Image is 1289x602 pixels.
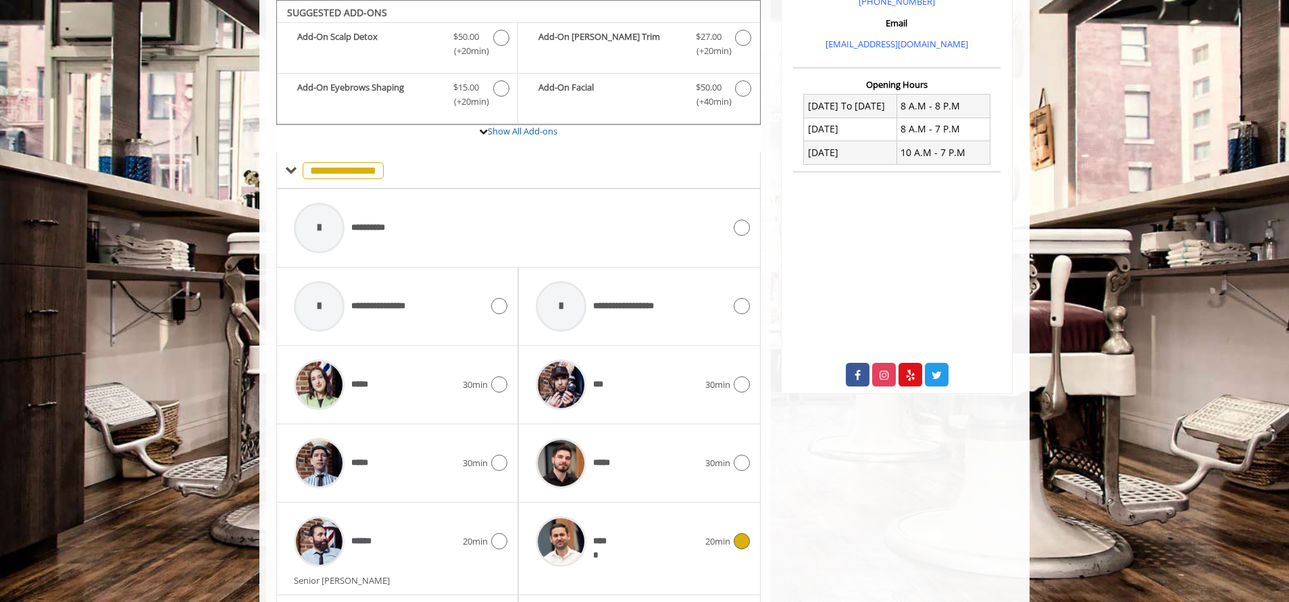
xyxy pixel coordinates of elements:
span: 20min [705,534,730,549]
a: Show All Add-ons [488,125,557,137]
span: (+20min ) [688,44,728,58]
b: Add-On Facial [538,80,682,109]
span: Senior [PERSON_NAME] [294,574,397,586]
span: $15.00 [453,80,479,95]
label: Add-On Beard Trim [525,30,753,61]
span: 30min [705,456,730,470]
td: [DATE] To [DATE] [804,95,897,118]
td: 8 A.M - 8 P.M [896,95,990,118]
td: 8 A.M - 7 P.M [896,118,990,141]
label: Add-On Eyebrows Shaping [284,80,511,112]
span: $50.00 [453,30,479,44]
td: [DATE] [804,118,897,141]
h3: Opening Hours [793,80,1001,89]
span: $27.00 [696,30,722,44]
label: Add-On Scalp Detox [284,30,511,61]
span: (+20min ) [447,44,486,58]
span: (+20min ) [447,95,486,109]
a: [EMAIL_ADDRESS][DOMAIN_NAME] [826,38,968,50]
b: Add-On [PERSON_NAME] Trim [538,30,682,58]
span: $50.00 [696,80,722,95]
b: Add-On Eyebrows Shaping [297,80,440,109]
h3: Email [797,18,997,28]
span: 20min [463,534,488,549]
b: Add-On Scalp Detox [297,30,440,58]
span: 30min [463,456,488,470]
b: SUGGESTED ADD-ONS [287,6,387,19]
label: Add-On Facial [525,80,753,112]
td: 10 A.M - 7 P.M [896,141,990,164]
span: 30min [705,378,730,392]
span: 30min [463,378,488,392]
td: [DATE] [804,141,897,164]
span: (+40min ) [688,95,728,109]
